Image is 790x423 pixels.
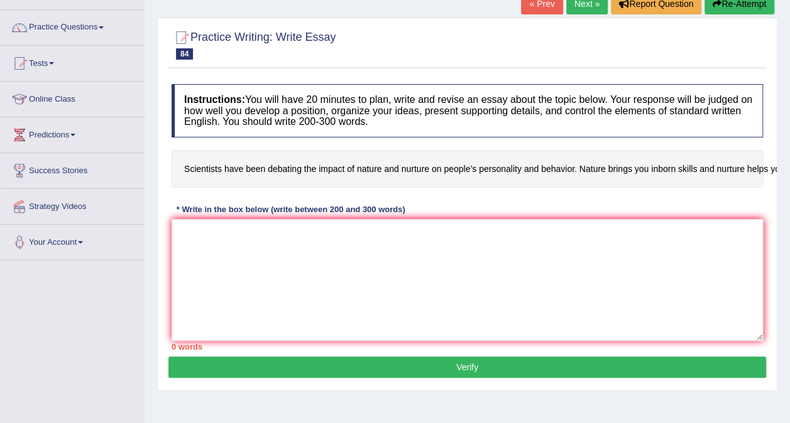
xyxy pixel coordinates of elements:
[184,94,245,105] b: Instructions:
[172,28,336,60] h2: Practice Writing: Write Essay
[172,341,763,353] div: 0 words
[1,82,144,113] a: Online Class
[1,225,144,256] a: Your Account
[172,203,410,215] div: * Write in the box below (write between 200 and 300 words)
[172,150,763,188] h4: Scientists have been debating the impact of nature and nurture on people’s personality and behavi...
[168,356,766,378] button: Verify
[172,84,763,137] h4: You will have 20 minutes to plan, write and revise an essay about the topic below. Your response ...
[1,117,144,149] a: Predictions
[1,46,144,77] a: Tests
[1,153,144,185] a: Success Stories
[1,189,144,220] a: Strategy Videos
[1,10,144,41] a: Practice Questions
[176,48,193,60] span: 84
